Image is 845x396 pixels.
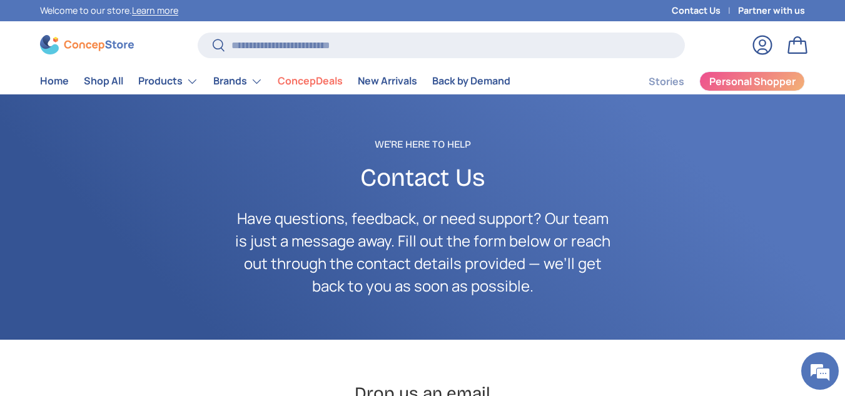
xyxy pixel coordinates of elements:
[699,71,805,91] a: Personal Shopper
[278,69,343,93] a: ConcepDeals
[132,4,178,16] a: Learn more
[672,4,738,18] a: Contact Us
[40,35,134,54] img: ConcepStore
[40,4,178,18] p: Welcome to our store.
[649,69,684,94] a: Stories
[360,162,485,195] span: Contact Us
[231,207,614,297] p: Have questions, feedback, or need support? Our team is just a message away. Fill out the form bel...
[709,76,796,86] span: Personal Shopper
[84,69,123,93] a: Shop All
[40,69,510,94] nav: Primary
[40,69,69,93] a: Home
[138,69,198,94] a: Products
[375,137,471,152] span: We're Here to Help
[432,69,510,93] a: Back by Demand
[738,4,805,18] a: Partner with us
[213,69,263,94] a: Brands
[619,69,805,94] nav: Secondary
[131,69,206,94] summary: Products
[206,69,270,94] summary: Brands
[358,69,417,93] a: New Arrivals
